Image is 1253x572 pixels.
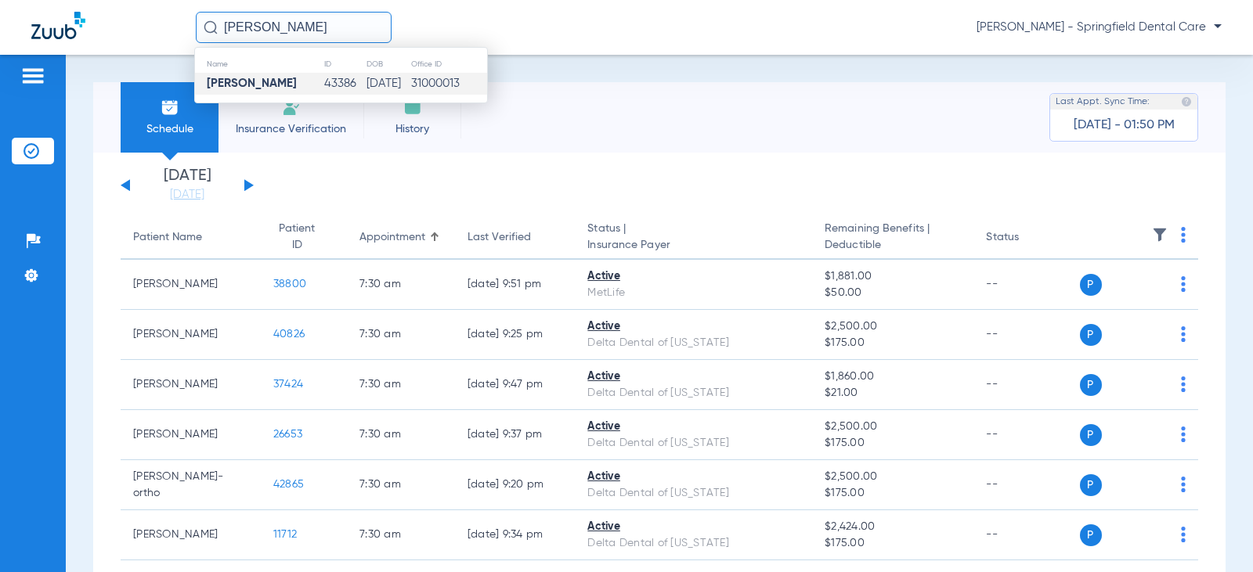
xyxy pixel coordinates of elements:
span: P [1080,424,1102,446]
td: [DATE] 9:34 PM [455,510,576,560]
th: ID [323,56,366,73]
th: Status | [575,216,812,260]
span: $175.00 [825,435,961,451]
td: -- [973,260,1079,310]
td: [DATE] 9:47 PM [455,360,576,410]
span: 26653 [273,429,302,440]
td: 43386 [323,73,366,95]
td: 7:30 AM [347,310,455,360]
div: Last Verified [468,229,563,246]
span: History [375,121,450,137]
span: Insurance Verification [230,121,352,137]
div: Patient ID [273,221,334,254]
span: [PERSON_NAME] - Springfield Dental Care [977,20,1222,35]
div: Active [587,369,800,385]
span: 42865 [273,479,304,490]
img: hamburger-icon [20,67,45,85]
span: P [1080,474,1102,496]
div: Delta Dental of [US_STATE] [587,435,800,451]
div: Patient Name [133,229,248,246]
div: Active [587,469,800,485]
img: last sync help info [1181,96,1192,107]
td: -- [973,310,1079,360]
span: Insurance Payer [587,237,800,254]
img: group-dot-blue.svg [1181,376,1186,392]
span: 38800 [273,279,306,290]
div: Active [587,318,800,335]
span: $1,881.00 [825,268,961,285]
div: Delta Dental of [US_STATE] [587,335,800,351]
span: 11712 [273,529,297,540]
div: Last Verified [468,229,531,246]
div: Appointment [359,229,425,246]
td: [PERSON_NAME]-ortho [121,460,261,510]
span: 37424 [273,379,303,390]
img: group-dot-blue.svg [1181,326,1186,342]
img: Zuub Logo [31,12,85,39]
strong: [PERSON_NAME] [207,77,297,89]
span: P [1080,274,1102,296]
span: [DATE] - 01:50 PM [1074,117,1175,133]
img: Search Icon [204,20,218,34]
span: P [1080,324,1102,346]
div: Active [587,419,800,435]
td: -- [973,360,1079,410]
td: [DATE] 9:20 PM [455,460,576,510]
td: [PERSON_NAME] [121,310,261,360]
td: [DATE] 9:51 PM [455,260,576,310]
span: 40826 [273,329,305,340]
span: $2,500.00 [825,419,961,435]
td: -- [973,460,1079,510]
span: $21.00 [825,385,961,401]
span: $1,860.00 [825,369,961,385]
span: Schedule [132,121,207,137]
span: $175.00 [825,535,961,552]
div: MetLife [587,285,800,301]
td: 7:30 AM [347,460,455,510]
img: filter.svg [1152,227,1168,243]
span: $175.00 [825,335,961,351]
td: 7:30 AM [347,510,455,560]
td: [PERSON_NAME] [121,510,261,560]
div: Delta Dental of [US_STATE] [587,535,800,552]
td: [PERSON_NAME] [121,410,261,460]
span: P [1080,374,1102,396]
td: 7:30 AM [347,410,455,460]
span: Deductible [825,237,961,254]
td: [PERSON_NAME] [121,260,261,310]
img: Manual Insurance Verification [282,98,301,117]
div: Delta Dental of [US_STATE] [587,385,800,401]
span: $2,500.00 [825,318,961,335]
span: $175.00 [825,485,961,502]
span: $2,424.00 [825,519,961,535]
td: [PERSON_NAME] [121,360,261,410]
div: Active [587,268,800,285]
span: Last Appt. Sync Time: [1056,94,1150,110]
td: [DATE] [366,73,411,95]
img: group-dot-blue.svg [1181,276,1186,292]
div: Active [587,519,800,535]
li: [DATE] [140,168,234,203]
th: Status [973,216,1079,260]
td: -- [973,510,1079,560]
div: Patient Name [133,229,202,246]
div: Appointment [359,229,442,246]
td: 31000013 [410,73,487,95]
td: [DATE] 9:37 PM [455,410,576,460]
td: 7:30 AM [347,360,455,410]
img: group-dot-blue.svg [1181,227,1186,243]
th: DOB [366,56,411,73]
div: Patient ID [273,221,320,254]
span: $50.00 [825,285,961,301]
input: Search for patients [196,12,392,43]
th: Remaining Benefits | [812,216,973,260]
div: Delta Dental of [US_STATE] [587,485,800,502]
a: [DATE] [140,187,234,203]
img: group-dot-blue.svg [1181,426,1186,442]
td: -- [973,410,1079,460]
span: P [1080,524,1102,546]
img: Schedule [161,98,179,117]
img: group-dot-blue.svg [1181,527,1186,542]
img: group-dot-blue.svg [1181,477,1186,492]
th: Name [195,56,323,73]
